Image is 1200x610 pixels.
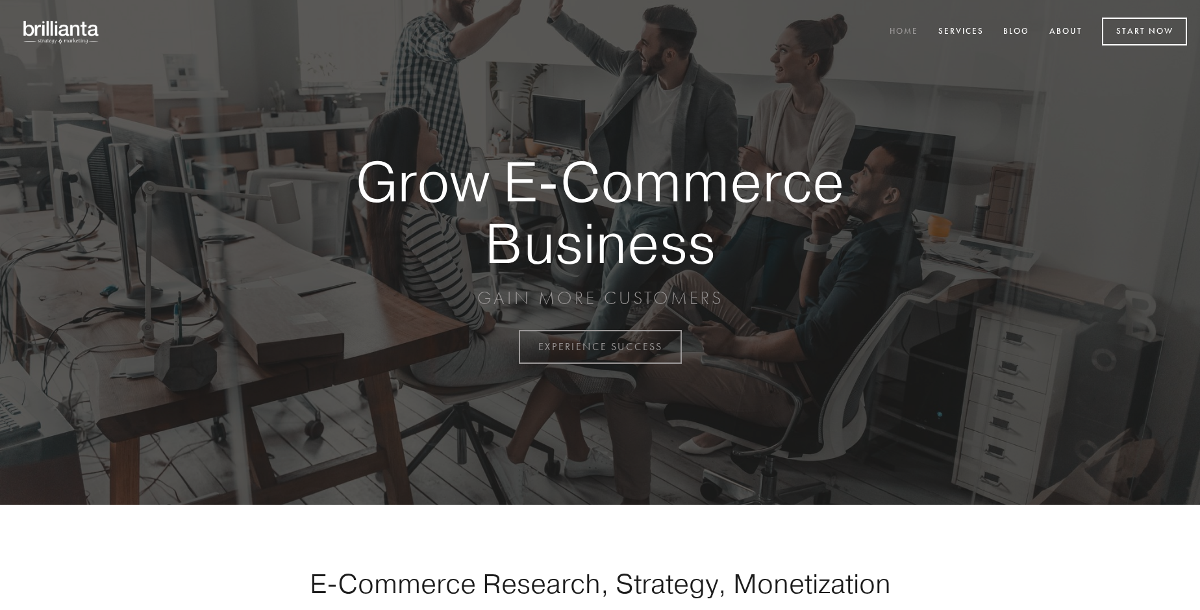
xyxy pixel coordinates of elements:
img: brillianta - research, strategy, marketing [13,13,110,51]
a: Home [881,21,927,43]
a: About [1041,21,1091,43]
strong: Grow E-Commerce Business [310,151,890,273]
a: Start Now [1102,18,1187,45]
a: EXPERIENCE SUCCESS [519,330,682,364]
h1: E-Commerce Research, Strategy, Monetization [269,567,931,600]
a: Blog [995,21,1038,43]
a: Services [930,21,992,43]
p: GAIN MORE CUSTOMERS [310,286,890,310]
